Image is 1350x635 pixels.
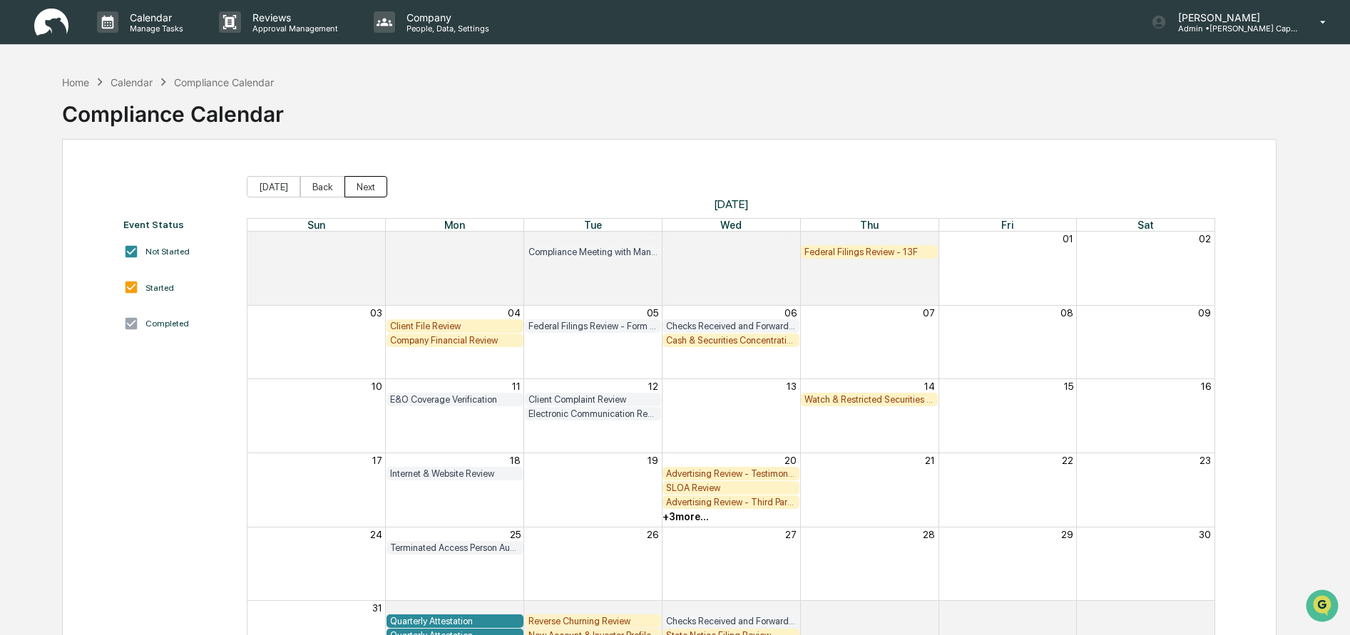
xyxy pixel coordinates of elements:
[804,247,934,257] div: Federal Filings Review - 13F
[785,529,797,540] button: 27
[1064,381,1073,392] button: 15
[925,455,935,466] button: 21
[512,381,521,392] button: 11
[370,529,382,540] button: 24
[666,497,796,507] div: Advertising Review - Third Party Ratings
[1201,381,1211,392] button: 16
[372,455,382,466] button: 17
[370,307,382,319] button: 03
[666,321,796,331] div: Checks Received and Forwarded Log
[300,176,345,197] button: Back
[29,207,90,221] span: Data Lookup
[14,181,26,192] div: 🖐️
[1062,455,1073,466] button: 22
[510,529,521,540] button: 25
[14,109,40,135] img: 1746055101610-c473b297-6a78-478c-a979-82029cc54cd1
[371,233,382,244] button: 27
[395,11,496,24] p: Company
[118,180,177,194] span: Attestations
[372,381,382,392] button: 10
[1167,11,1299,24] p: [PERSON_NAME]
[648,455,658,466] button: 19
[720,219,742,231] span: Wed
[241,11,345,24] p: Reviews
[784,233,797,244] button: 30
[528,247,658,257] div: Compliance Meeting with Management
[1199,233,1211,244] button: 02
[1061,529,1073,540] button: 29
[666,335,796,346] div: Cash & Securities Concentration Review
[923,529,935,540] button: 28
[648,381,658,392] button: 12
[118,24,190,33] p: Manage Tasks
[247,176,300,197] button: [DATE]
[372,602,382,614] button: 31
[647,529,658,540] button: 26
[145,247,190,257] div: Not Started
[14,30,260,53] p: How can we help?
[508,233,521,244] button: 28
[1304,588,1343,626] iframe: Open customer support
[666,482,796,493] div: SLOA Review
[390,335,520,346] div: Company Financial Review
[1062,602,1073,614] button: 05
[247,197,1215,211] span: [DATE]
[241,24,345,33] p: Approval Management
[9,201,96,227] a: 🔎Data Lookup
[1200,455,1211,466] button: 23
[784,455,797,466] button: 20
[1137,219,1154,231] span: Sat
[784,307,797,319] button: 06
[444,219,465,231] span: Mon
[48,109,234,123] div: Start new chat
[923,307,935,319] button: 07
[584,219,602,231] span: Tue
[395,24,496,33] p: People, Data, Settings
[528,616,658,626] div: Reverse Churning Review
[48,123,180,135] div: We're available if you need us!
[922,602,935,614] button: 04
[101,241,173,252] a: Powered byPylon
[925,233,935,244] button: 31
[787,381,797,392] button: 13
[29,180,92,194] span: Preclearance
[9,174,98,200] a: 🖐️Preclearance
[1060,307,1073,319] button: 08
[1167,24,1299,33] p: Admin • [PERSON_NAME] Capital
[145,283,174,293] div: Started
[804,394,934,405] div: Watch & Restricted Securities List
[860,219,879,231] span: Thu
[390,321,520,331] div: Client File Review
[62,76,89,88] div: Home
[142,242,173,252] span: Pylon
[510,602,521,614] button: 01
[1199,529,1211,540] button: 30
[647,307,658,319] button: 05
[528,408,658,419] div: Electronic Communication Review
[666,616,796,626] div: Checks Received and Forwarded Log
[242,113,260,130] button: Start new chat
[307,219,325,231] span: Sun
[118,11,190,24] p: Calendar
[111,76,153,88] div: Calendar
[1198,307,1211,319] button: 09
[103,181,115,192] div: 🗄️
[98,174,183,200] a: 🗄️Attestations
[508,307,521,319] button: 04
[14,208,26,220] div: 🔎
[390,394,520,405] div: E&O Coverage Verification
[646,233,658,244] button: 29
[1199,602,1211,614] button: 06
[666,468,796,479] div: Advertising Review - Testimonials and Endorsements
[390,468,520,479] div: Internet & Website Review
[34,9,68,36] img: logo
[784,602,797,614] button: 03
[528,394,658,405] div: Client Complaint Review
[663,511,709,522] div: + 3 more...
[528,321,658,331] div: Federal Filings Review - Form N-PX
[344,176,387,197] button: Next
[145,319,189,329] div: Completed
[1063,233,1073,244] button: 01
[62,90,284,127] div: Compliance Calendar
